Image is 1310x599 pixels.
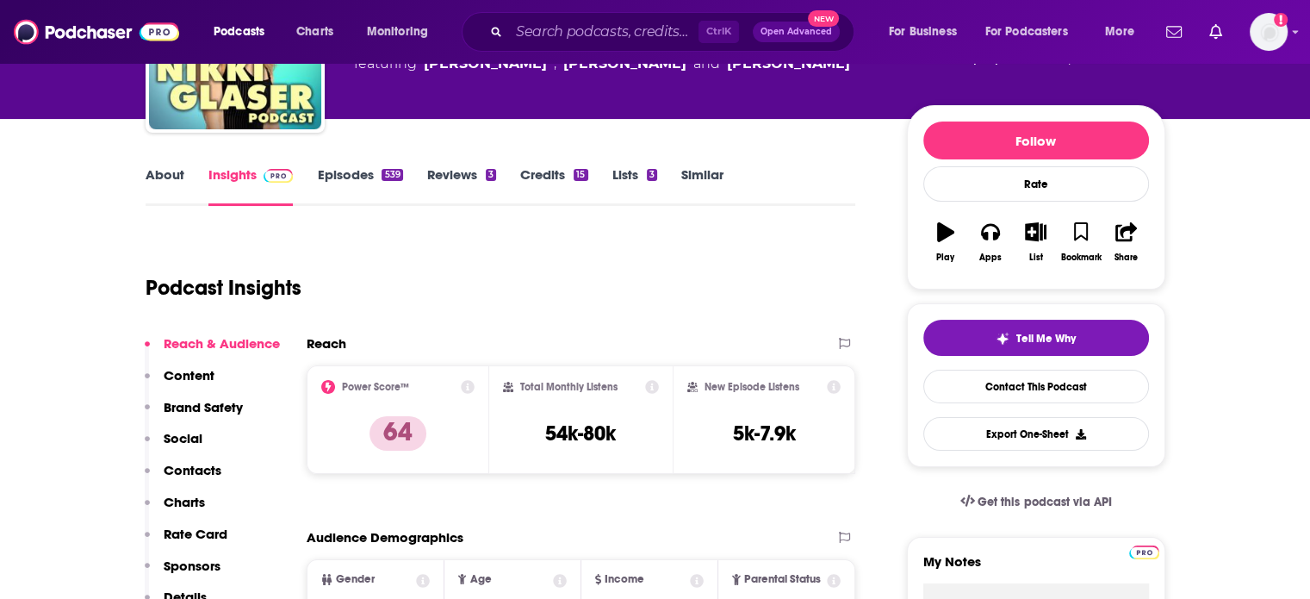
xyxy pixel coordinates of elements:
h2: Power Score™ [342,381,409,393]
button: open menu [974,18,1093,46]
button: Play [923,211,968,273]
a: Show notifications dropdown [1159,17,1189,47]
h2: Audience Demographics [307,529,463,546]
button: Contacts [145,462,221,494]
button: Share [1103,211,1148,273]
a: Contact This Podcast [923,370,1149,403]
img: Podchaser Pro [264,169,294,183]
a: InsightsPodchaser Pro [208,166,294,206]
a: Episodes539 [317,166,402,206]
span: and [693,53,720,74]
span: Logged in as Naomiumusic [1250,13,1288,51]
span: Tell Me Why [1016,332,1076,346]
p: Brand Safety [164,399,243,415]
h2: New Episode Listens [705,381,799,393]
h2: Total Monthly Listens [520,381,618,393]
input: Search podcasts, credits, & more... [509,18,698,46]
button: open menu [355,18,450,46]
a: Lists3 [612,166,657,206]
button: Social [145,430,202,462]
div: 15 [574,169,587,181]
button: Content [145,367,214,399]
div: Search podcasts, credits, & more... [478,12,871,52]
h3: 54k-80k [545,421,616,446]
button: Sponsors [145,558,220,590]
button: Show profile menu [1250,13,1288,51]
p: Charts [164,494,205,510]
button: Apps [968,211,1013,273]
button: open menu [1093,18,1156,46]
a: Similar [681,166,723,206]
h3: 5k-7.9k [733,421,796,446]
button: Reach & Audience [145,335,280,367]
span: More [1105,20,1134,44]
span: Monitoring [367,20,428,44]
span: Income [605,574,644,585]
p: Content [164,367,214,384]
span: Parental Status [744,574,821,585]
span: Open Advanced [761,28,832,36]
span: featuring [354,53,850,74]
span: Podcasts [214,20,264,44]
svg: Add a profile image [1274,13,1288,27]
p: Sponsors [164,558,220,574]
div: Play [936,253,954,263]
span: For Podcasters [985,20,1068,44]
p: Social [164,430,202,446]
button: Rate Card [145,526,227,558]
a: Nikki Glaser [424,53,547,74]
a: Credits15 [520,166,587,206]
div: [PERSON_NAME] [727,53,850,74]
button: Brand Safety [145,399,243,431]
div: Rate [923,166,1149,202]
a: Show notifications dropdown [1202,17,1229,47]
a: Charts [285,18,344,46]
p: 64 [369,416,426,451]
div: Bookmark [1060,253,1101,263]
button: Export One-Sheet [923,417,1149,451]
img: User Profile [1250,13,1288,51]
span: Get this podcast via API [978,495,1111,509]
label: My Notes [923,553,1149,583]
h2: Reach [307,335,346,352]
div: List [1029,253,1043,263]
a: About [146,166,184,206]
button: Bookmark [1059,211,1103,273]
p: Reach & Audience [164,335,280,352]
a: Reviews3 [427,166,496,206]
span: , [554,53,556,74]
span: New [808,10,839,27]
img: tell me why sparkle [996,332,1009,346]
p: Contacts [164,462,221,478]
span: Charts [296,20,333,44]
button: Follow [923,122,1149,159]
span: Ctrl K [698,21,739,43]
div: Apps [979,253,1002,263]
img: Podchaser Pro [1129,546,1159,559]
button: open menu [202,18,287,46]
span: Age [469,574,491,585]
div: 3 [486,169,496,181]
button: open menu [877,18,978,46]
button: tell me why sparkleTell Me Why [923,320,1149,356]
div: 539 [382,169,402,181]
a: Pro website [1129,543,1159,559]
a: Get this podcast via API [947,481,1126,523]
h1: Podcast Insights [146,275,301,301]
button: Open AdvancedNew [753,22,840,42]
button: List [1013,211,1058,273]
span: For Business [889,20,957,44]
button: Charts [145,494,205,526]
div: 3 [647,169,657,181]
span: Gender [336,574,375,585]
div: Share [1114,253,1138,263]
p: Rate Card [164,526,227,542]
img: Podchaser - Follow, Share and Rate Podcasts [14,16,179,48]
a: Andrew Collin [563,53,686,74]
